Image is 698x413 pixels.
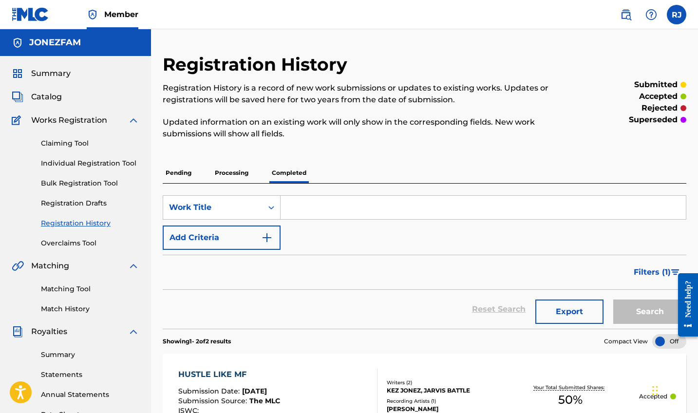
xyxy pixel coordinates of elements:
[533,384,607,391] p: Your Total Submitted Shares:
[12,114,24,126] img: Works Registration
[671,263,698,347] iframe: Resource Center
[12,37,23,49] img: Accounts
[31,68,71,79] span: Summary
[261,232,273,244] img: 9d2ae6d4665cec9f34b9.svg
[31,91,62,103] span: Catalog
[12,91,62,103] a: CatalogCatalog
[31,260,69,272] span: Matching
[639,392,667,401] p: Accepted
[41,350,139,360] a: Summary
[178,396,249,405] span: Submission Source :
[628,260,686,284] button: Filters (1)
[652,376,658,405] div: Drag
[634,79,678,91] p: submitted
[87,9,98,20] img: Top Rightsholder
[41,390,139,400] a: Annual Statements
[629,114,678,126] p: superseded
[639,91,678,102] p: accepted
[128,326,139,338] img: expand
[41,178,139,188] a: Bulk Registration Tool
[620,9,632,20] img: search
[12,260,24,272] img: Matching
[41,370,139,380] a: Statements
[128,114,139,126] img: expand
[641,5,661,24] div: Help
[649,366,698,413] iframe: Chat Widget
[104,9,138,20] span: Member
[535,300,604,324] button: Export
[212,163,251,183] p: Processing
[12,91,23,103] img: Catalog
[12,68,71,79] a: SummarySummary
[387,397,502,405] div: Recording Artists ( 1 )
[163,163,194,183] p: Pending
[667,5,686,24] div: User Menu
[128,260,139,272] img: expand
[12,326,23,338] img: Royalties
[41,284,139,294] a: Matching Tool
[163,116,566,140] p: Updated information on an existing work will only show in the corresponding fields. New work subm...
[269,163,309,183] p: Completed
[12,68,23,79] img: Summary
[163,225,281,250] button: Add Criteria
[41,138,139,149] a: Claiming Tool
[41,218,139,228] a: Registration History
[31,114,107,126] span: Works Registration
[645,9,657,20] img: help
[41,198,139,208] a: Registration Drafts
[178,387,242,395] span: Submission Date :
[29,37,81,48] h5: JONEZFAM
[41,238,139,248] a: Overclaims Tool
[387,379,502,386] div: Writers ( 2 )
[169,202,257,213] div: Work Title
[163,337,231,346] p: Showing 1 - 2 of 2 results
[242,387,267,395] span: [DATE]
[31,326,67,338] span: Royalties
[163,54,352,75] h2: Registration History
[249,396,280,405] span: The MLC
[558,391,583,409] span: 50 %
[12,7,49,21] img: MLC Logo
[41,304,139,314] a: Match History
[178,369,280,380] div: HUSTLE LIKE MF
[41,158,139,169] a: Individual Registration Tool
[634,266,671,278] span: Filters ( 1 )
[163,195,686,329] form: Search Form
[163,82,566,106] p: Registration History is a record of new work submissions or updates to existing works. Updates or...
[387,386,502,395] div: KEZ JONEZ, JARVIS BATTLE
[604,337,648,346] span: Compact View
[616,5,636,24] a: Public Search
[641,102,678,114] p: rejected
